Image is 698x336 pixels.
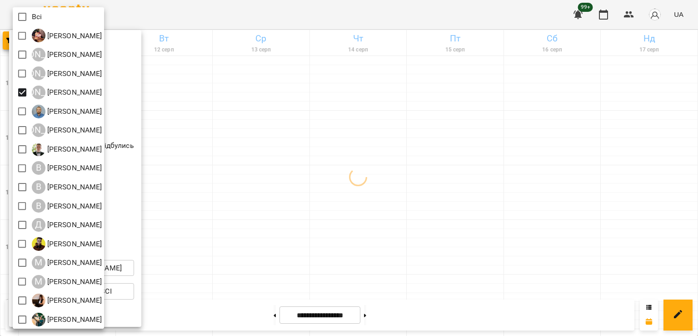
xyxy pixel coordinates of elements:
[32,86,45,99] div: [PERSON_NAME]
[32,313,102,326] a: О [PERSON_NAME]
[32,105,45,118] img: А
[32,66,102,80] a: [PERSON_NAME] [PERSON_NAME]
[32,256,45,270] div: М
[32,161,45,175] div: В
[32,180,45,194] div: В
[32,123,102,137] a: [PERSON_NAME] [PERSON_NAME]
[32,237,102,251] div: Денис Пущало
[32,161,102,175] a: В [PERSON_NAME]
[32,143,45,156] img: В
[45,106,102,117] p: [PERSON_NAME]
[32,66,45,80] div: [PERSON_NAME]
[32,48,102,61] a: [PERSON_NAME] [PERSON_NAME]
[32,199,45,213] div: В
[32,218,45,232] div: Д
[45,295,102,306] p: [PERSON_NAME]
[32,294,45,307] img: Н
[32,29,102,42] a: І [PERSON_NAME]
[32,294,102,307] div: Надія Шрай
[32,86,102,99] div: Анастасія Герус
[32,161,102,175] div: Владислав Границький
[32,105,102,118] div: Антон Костюк
[45,201,102,212] p: [PERSON_NAME]
[32,29,45,42] img: І
[32,237,102,251] a: Д [PERSON_NAME]
[32,199,102,213] div: Віталій Кадуха
[45,144,102,155] p: [PERSON_NAME]
[32,143,102,156] div: Вадим Моргун
[45,219,102,230] p: [PERSON_NAME]
[45,257,102,268] p: [PERSON_NAME]
[32,48,45,61] div: [PERSON_NAME]
[32,237,45,251] img: Д
[32,256,102,270] a: М [PERSON_NAME]
[45,125,102,136] p: [PERSON_NAME]
[32,199,102,213] a: В [PERSON_NAME]
[45,276,102,287] p: [PERSON_NAME]
[45,31,102,41] p: [PERSON_NAME]
[45,239,102,249] p: [PERSON_NAME]
[45,314,102,325] p: [PERSON_NAME]
[45,68,102,79] p: [PERSON_NAME]
[32,123,45,137] div: [PERSON_NAME]
[32,313,102,326] div: Ольга Мизюк
[32,86,102,99] a: [PERSON_NAME] [PERSON_NAME]
[32,143,102,156] a: В [PERSON_NAME]
[32,180,102,194] a: В [PERSON_NAME]
[45,182,102,193] p: [PERSON_NAME]
[32,105,102,118] a: А [PERSON_NAME]
[32,275,102,289] div: Михайло Поліщук
[32,218,102,232] div: Денис Замрій
[32,11,42,22] p: Всі
[45,163,102,173] p: [PERSON_NAME]
[45,87,102,98] p: [PERSON_NAME]
[32,275,102,289] a: М [PERSON_NAME]
[32,218,102,232] a: Д [PERSON_NAME]
[32,275,45,289] div: М
[32,294,102,307] a: Н [PERSON_NAME]
[32,313,45,326] img: О
[45,49,102,60] p: [PERSON_NAME]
